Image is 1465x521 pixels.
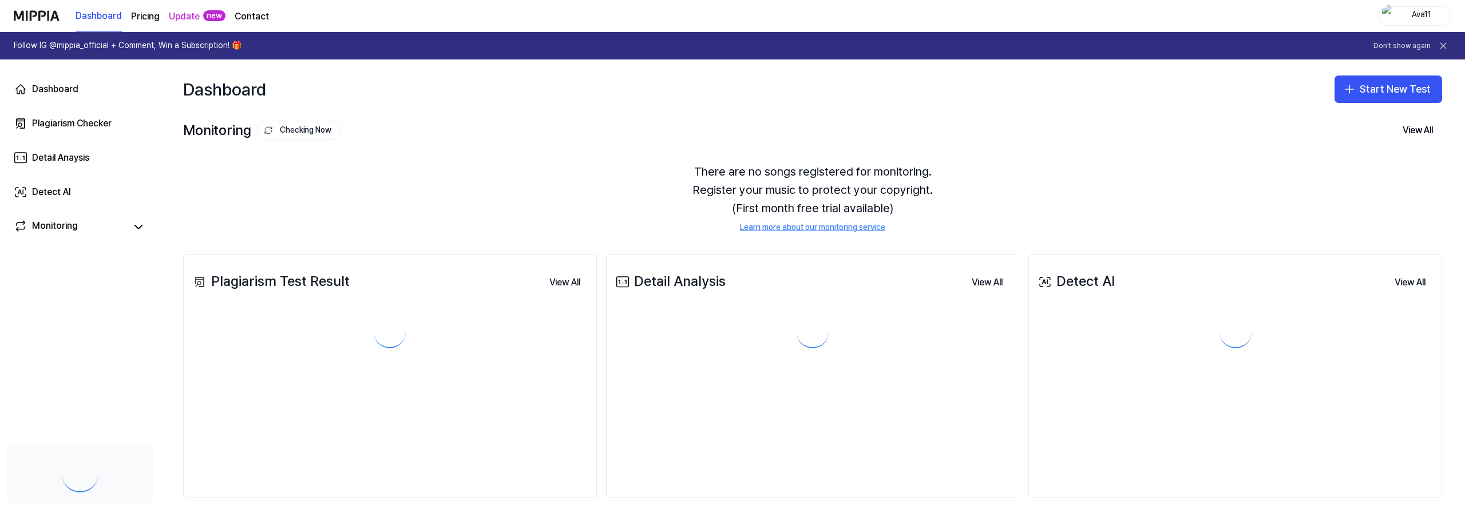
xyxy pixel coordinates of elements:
div: Detail Analysis [613,271,726,292]
div: Detect AI [1036,271,1115,292]
button: View All [1385,271,1435,294]
a: Pricing [131,10,160,23]
a: View All [963,270,1012,294]
a: Plagiarism Checker [7,110,153,137]
div: Dashboard [32,82,78,96]
a: Learn more about our monitoring service [740,222,885,233]
div: Plagiarism Test Result [191,271,350,292]
div: There are no songs registered for monitoring. Register your music to protect your copyright. (Fir... [183,149,1442,247]
div: Detect AI [32,185,71,199]
a: Contact [235,10,269,23]
a: View All [1385,270,1435,294]
button: Start New Test [1335,75,1442,103]
button: Checking Now [258,121,340,140]
a: Detail Anaysis [7,144,153,172]
button: View All [963,271,1012,294]
h1: Follow IG @mippia_official + Comment, Win a Subscription! 🎁 [14,40,241,51]
a: Detect AI [7,178,153,206]
div: Plagiarism Checker [32,117,112,130]
button: View All [540,271,589,294]
a: Monitoring [14,219,126,235]
img: profile [1382,5,1396,27]
a: Update [169,10,200,23]
div: Monitoring [183,120,340,141]
button: View All [1393,119,1442,142]
a: Dashboard [76,1,122,32]
button: profileAva11 [1378,6,1451,26]
a: View All [540,270,589,294]
div: Detail Anaysis [32,151,89,165]
div: Dashboard [183,71,266,108]
div: Ava11 [1399,9,1444,22]
div: new [203,10,225,22]
a: Dashboard [7,75,153,103]
div: Monitoring [32,219,78,235]
button: Don't show again [1373,41,1431,51]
